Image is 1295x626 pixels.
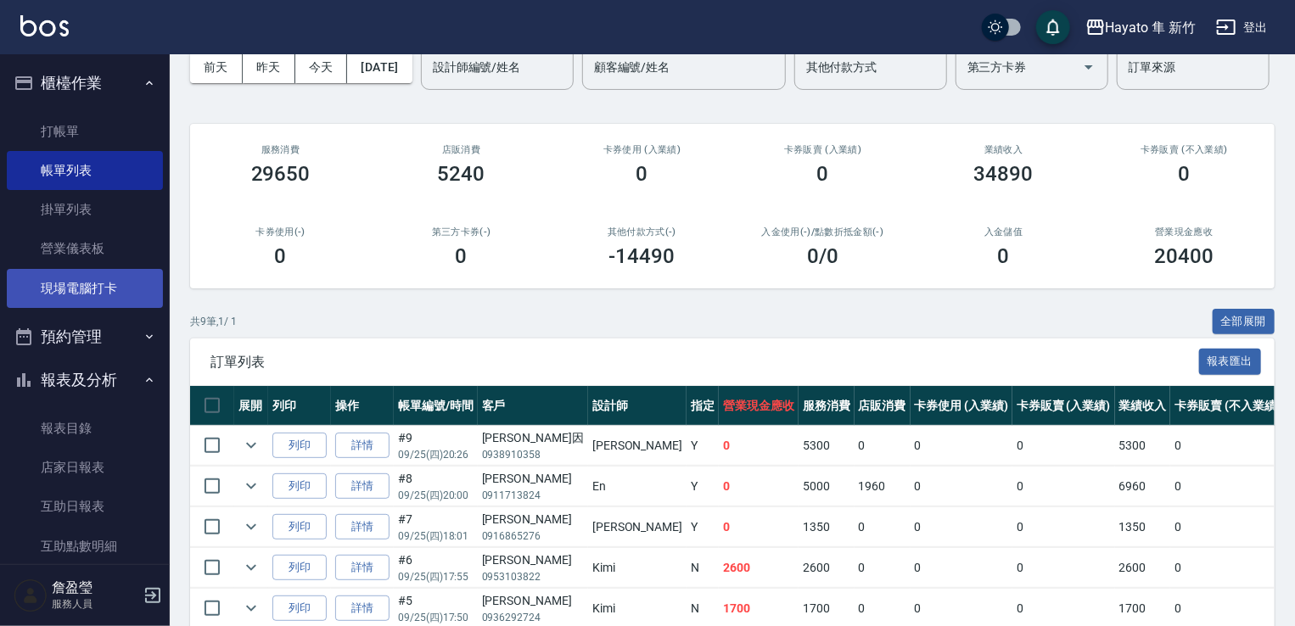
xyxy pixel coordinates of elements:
td: 0 [1170,426,1284,466]
h3: 0 /0 [807,244,838,268]
td: 0 [855,548,911,588]
td: 1350 [1115,507,1171,547]
h3: 0 [456,244,468,268]
button: 登出 [1209,12,1275,43]
h2: 卡券使用 (入業績) [572,144,712,155]
td: 0 [1012,507,1115,547]
button: 今天 [295,52,348,83]
p: 09/25 (四) 17:50 [398,610,474,625]
a: 報表匯出 [1199,353,1262,369]
a: 掛單列表 [7,190,163,229]
div: [PERSON_NAME] [482,511,584,528]
button: 列印 [272,595,327,622]
td: Y [687,426,719,466]
td: 0 [911,548,1013,588]
h3: 34890 [974,162,1034,186]
button: expand row [238,433,264,458]
a: 現場電腦打卡 [7,269,163,308]
button: 前天 [190,52,243,83]
button: [DATE] [347,52,412,83]
th: 卡券使用 (入業績) [911,386,1013,426]
a: 帳單列表 [7,151,163,190]
th: 卡券販賣 (入業績) [1012,386,1115,426]
h5: 詹盈瑩 [52,579,138,596]
td: 0 [1012,426,1115,466]
td: 0 [1012,467,1115,506]
h3: 0 [817,162,829,186]
td: 5300 [1115,426,1171,466]
th: 指定 [687,386,719,426]
div: [PERSON_NAME] [482,551,584,569]
td: 0 [719,426,799,466]
img: Person [14,578,48,612]
td: #6 [394,548,478,588]
td: 1350 [799,507,855,547]
h2: 第三方卡券(-) [391,226,531,238]
p: 0938910358 [482,447,584,462]
td: 6960 [1115,467,1171,506]
th: 卡券販賣 (不入業績) [1170,386,1284,426]
h3: -14490 [609,244,676,268]
h2: 其他付款方式(-) [572,226,712,238]
button: 預約管理 [7,315,163,359]
h2: 卡券販賣 (不入業績) [1114,144,1254,155]
td: 0 [719,507,799,547]
h3: 0 [275,244,287,268]
td: N [687,548,719,588]
a: 詳情 [335,473,390,500]
button: Open [1075,53,1102,81]
h3: 5240 [438,162,485,186]
p: 0911713824 [482,488,584,503]
div: Hayato 隼 新竹 [1106,17,1196,38]
th: 展開 [234,386,268,426]
td: [PERSON_NAME] [588,507,687,547]
th: 業績收入 [1115,386,1171,426]
button: 昨天 [243,52,295,83]
button: expand row [238,514,264,539]
p: 09/25 (四) 20:26 [398,447,474,462]
p: 服務人員 [52,596,138,612]
th: 帳單編號/時間 [394,386,478,426]
button: expand row [238,473,264,499]
button: 報表及分析 [7,358,163,402]
h3: 20400 [1155,244,1214,268]
a: 詳情 [335,595,390,622]
h2: 營業現金應收 [1114,226,1254,238]
td: Y [687,507,719,547]
td: 2600 [1115,548,1171,588]
th: 客戶 [478,386,588,426]
th: 列印 [268,386,331,426]
td: 0 [911,507,1013,547]
h2: 卡券使用(-) [210,226,350,238]
div: [PERSON_NAME]因 [482,429,584,447]
p: 0936292724 [482,610,584,625]
a: 詳情 [335,514,390,540]
h3: 0 [636,162,648,186]
div: [PERSON_NAME] [482,592,584,610]
a: 互助點數明細 [7,527,163,566]
td: 0 [1012,548,1115,588]
p: 09/25 (四) 17:55 [398,569,474,584]
td: #8 [394,467,478,506]
th: 操作 [331,386,394,426]
a: 詳情 [335,433,390,459]
td: 0 [911,426,1013,466]
td: 2600 [719,548,799,588]
button: expand row [238,555,264,580]
p: 09/25 (四) 18:01 [398,528,474,544]
div: [PERSON_NAME] [482,470,584,488]
th: 店販消費 [855,386,911,426]
th: 服務消費 [799,386,855,426]
button: 列印 [272,514,327,540]
h3: 服務消費 [210,144,350,155]
td: 0 [1170,507,1284,547]
button: Hayato 隼 新竹 [1079,10,1202,45]
button: 全部展開 [1213,309,1275,335]
button: 列印 [272,433,327,459]
th: 設計師 [588,386,687,426]
a: 打帳單 [7,112,163,151]
h2: 卡券販賣 (入業績) [753,144,893,155]
button: 列印 [272,555,327,581]
button: 列印 [272,473,327,500]
button: expand row [238,595,264,621]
